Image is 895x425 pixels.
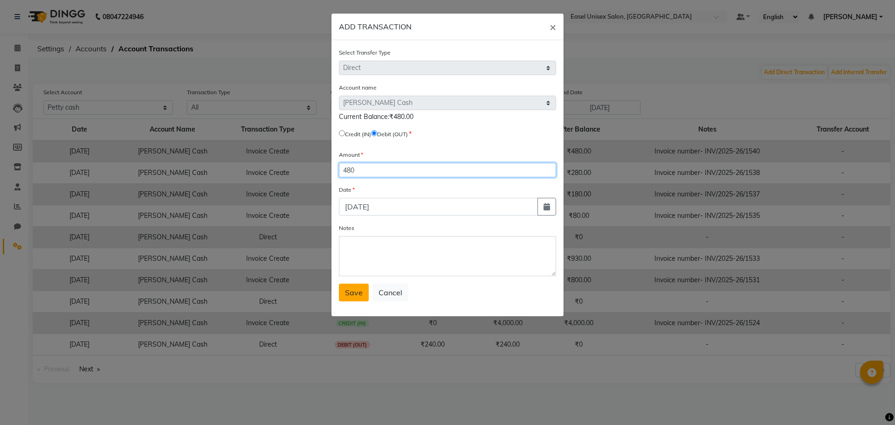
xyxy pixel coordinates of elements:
label: Date [339,186,355,194]
h6: ADD TRANSACTION [339,21,412,32]
label: Notes [339,224,354,232]
button: Cancel [372,284,408,301]
label: Select Transfer Type [339,49,391,57]
span: Save [345,288,363,297]
label: Account name [339,84,377,92]
label: Amount [339,151,363,159]
button: Save [339,284,369,301]
button: Close [542,14,564,40]
label: Debit (OUT) [377,130,408,139]
label: Credit (IN) [345,130,371,139]
span: × [550,20,556,34]
span: Current Balance:₹480.00 [339,112,413,121]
